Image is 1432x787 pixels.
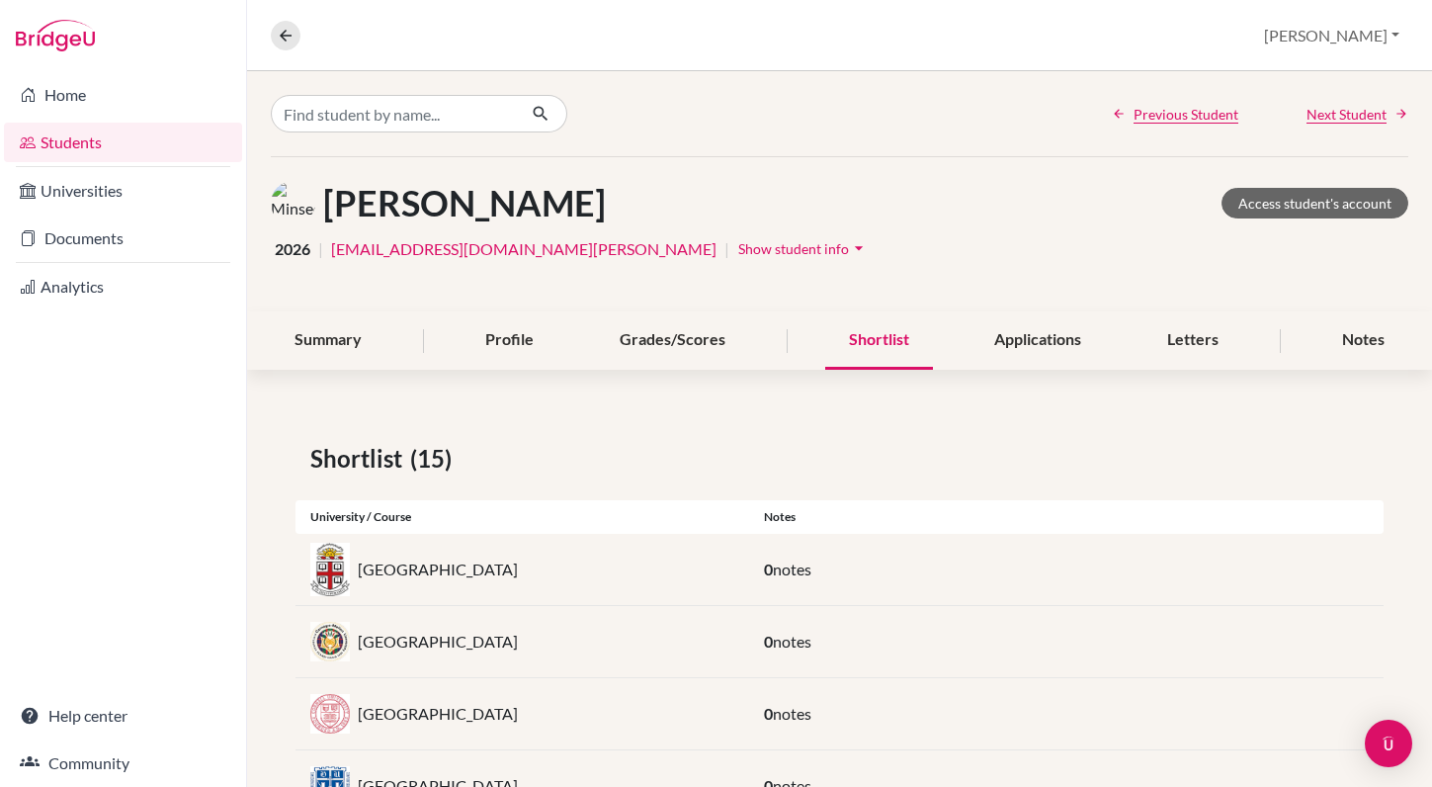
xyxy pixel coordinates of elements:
[410,441,460,477] span: (15)
[4,267,242,306] a: Analytics
[4,219,242,258] a: Documents
[271,95,516,132] input: Find student by name...
[737,233,870,264] button: Show student infoarrow_drop_down
[1134,104,1238,125] span: Previous Student
[462,311,557,370] div: Profile
[16,20,95,51] img: Bridge-U
[1365,720,1412,767] div: Open Intercom Messenger
[724,237,729,261] span: |
[849,238,869,258] i: arrow_drop_down
[310,441,410,477] span: Shortlist
[773,560,811,578] span: notes
[271,311,385,370] div: Summary
[331,237,716,261] a: [EMAIL_ADDRESS][DOMAIN_NAME][PERSON_NAME]
[596,311,749,370] div: Grades/Scores
[4,696,242,736] a: Help center
[310,694,350,734] img: us_cor_p_98w037.jpeg
[825,311,933,370] div: Shortlist
[4,171,242,211] a: Universities
[764,632,773,651] span: 0
[4,75,242,115] a: Home
[295,508,749,526] div: University / Course
[358,630,518,654] p: [GEOGRAPHIC_DATA]
[323,182,606,224] h1: [PERSON_NAME]
[738,240,849,257] span: Show student info
[4,123,242,162] a: Students
[275,237,310,261] span: 2026
[749,508,1384,526] div: Notes
[271,181,315,225] img: Minseo Kang's avatar
[358,702,518,726] p: [GEOGRAPHIC_DATA]
[310,543,350,597] img: us_brow_05u3rpeo.jpeg
[970,311,1105,370] div: Applications
[310,622,350,661] img: us_cmu_367_tv8j.jpeg
[1318,311,1408,370] div: Notes
[1306,104,1408,125] a: Next Student
[1221,188,1408,219] a: Access student's account
[1306,104,1387,125] span: Next Student
[318,237,323,261] span: |
[764,704,773,723] span: 0
[773,632,811,651] span: notes
[1255,17,1408,54] button: [PERSON_NAME]
[764,560,773,578] span: 0
[1143,311,1242,370] div: Letters
[4,743,242,783] a: Community
[1112,104,1238,125] a: Previous Student
[773,704,811,723] span: notes
[358,558,518,581] p: [GEOGRAPHIC_DATA]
